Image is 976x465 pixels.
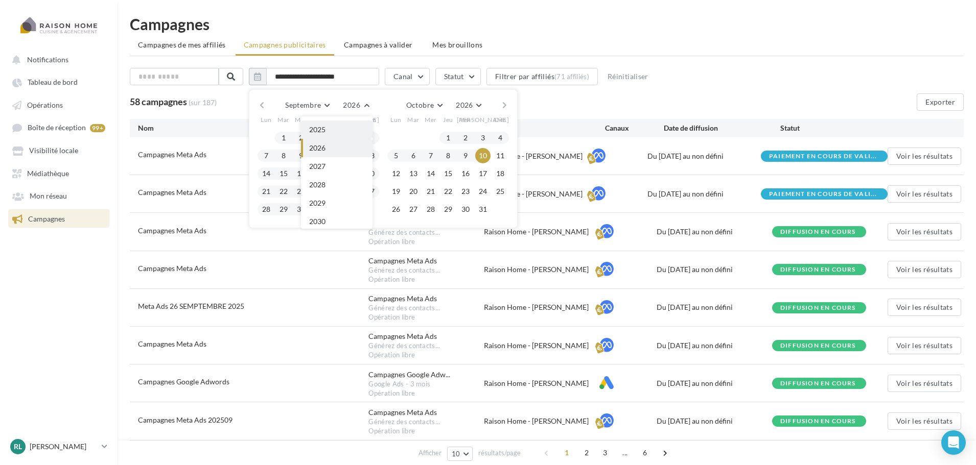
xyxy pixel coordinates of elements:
span: Paiement en cours de vali... [769,153,877,159]
button: 6 [406,148,421,163]
span: 10 [452,450,460,458]
button: Voir les résultats [888,299,961,316]
button: 1 [440,130,456,145]
span: 2026 [309,143,326,152]
div: Date de diffusion [664,123,781,133]
button: Octobre [402,98,446,112]
div: Du [DATE] au non défini [657,227,772,237]
button: 28 [423,202,438,217]
button: 28 [259,202,274,217]
div: Diffusion en cours [780,418,856,425]
button: 2 [293,130,309,145]
div: Du [DATE] au non défini [657,264,772,275]
button: 2027 [301,157,373,176]
div: Du [DATE] au non défini [647,151,761,161]
button: 14 [259,166,274,181]
div: Opération libre [368,351,484,360]
span: Campagnes Meta Ads [138,339,206,348]
span: Boîte de réception [28,124,86,132]
span: 3 [597,445,613,461]
button: 21 [423,184,438,199]
button: 13 [406,166,421,181]
span: Campagnes Meta Ads [138,188,206,197]
a: Tableau de bord [6,72,111,91]
a: RL [PERSON_NAME] [8,437,109,456]
div: Du [DATE] au non défini [657,302,772,312]
div: Open Intercom Messenger [941,430,966,455]
button: 15 [276,166,291,181]
div: Raison Home - [PERSON_NAME] [478,189,591,199]
button: Voir les résultats [888,148,961,165]
button: 21 [259,184,274,199]
span: 2029 [309,199,326,207]
div: Raison Home - [PERSON_NAME] [484,302,599,312]
div: Raison Home - [PERSON_NAME] [484,340,599,351]
button: Voir les résultats [888,375,961,392]
button: Exporter [917,93,964,111]
span: Afficher [419,448,441,458]
div: Diffusion en cours [780,305,856,311]
button: 2025 [301,120,373,139]
button: 25 [493,184,508,199]
button: 23 [293,184,309,199]
span: [PERSON_NAME] [457,115,509,124]
div: Du [DATE] au non défini [657,340,772,351]
button: 5 [388,148,404,163]
span: Mar [407,115,420,124]
button: Statut [435,68,481,85]
span: [PERSON_NAME] [327,115,380,124]
button: 2030 [301,212,373,231]
span: 2027 [309,162,326,170]
span: Septembre [285,101,321,109]
span: Campagnes Meta Ads [138,150,206,159]
button: 29 [276,202,291,217]
span: Dim [494,115,506,124]
button: Voir les résultats [888,185,961,203]
span: Lun [261,115,272,124]
div: Affilié [489,123,606,133]
span: Mar [277,115,290,124]
span: résultats/page [478,448,521,458]
div: Opération libre [368,275,484,284]
a: Campagnes [6,209,111,228]
button: 18 [493,166,508,181]
button: 7 [423,148,438,163]
span: Mer [295,115,307,124]
span: 58 campagnes [130,96,187,107]
div: Google Ads - 3 mois [368,380,484,389]
button: 3 [475,130,491,145]
div: Du [DATE] au non défini [647,189,761,199]
span: Médiathèque [27,169,69,178]
button: 11 [493,148,508,163]
span: Mes brouillons [432,40,482,49]
button: 26 [388,202,404,217]
button: 22 [440,184,456,199]
span: Octobre [406,101,434,109]
span: Jeu [443,115,453,124]
span: Campagnes Meta Ads 202509 [138,415,233,424]
span: Meta Ads 26 SEMPTEMBRE 2025 [138,302,244,310]
a: Visibilité locale [6,141,111,159]
span: Paiement en cours de vali... [769,191,877,197]
span: Générez des contacts... [368,228,440,237]
span: Tableau de bord [28,78,78,87]
span: Campagnes Google Adw... [368,370,450,380]
button: 20 [406,184,421,199]
div: Raison Home - [PERSON_NAME] [484,378,599,388]
button: Filtrer par affiliés(71 affiliés) [486,68,598,85]
button: Voir les résultats [888,412,961,430]
span: 2030 [309,217,326,226]
span: 2025 [309,125,326,134]
button: Réinitialiser [603,70,653,83]
span: RL [14,442,22,452]
div: Diffusion en cours [780,342,856,349]
div: Diffusion en cours [780,380,856,387]
div: Opération libre [368,427,484,436]
button: Notifications [6,50,107,68]
span: Notifications [27,55,68,64]
button: 9 [458,148,473,163]
div: Canaux [605,123,663,133]
button: 19 [388,184,404,199]
span: Générez des contacts... [368,341,440,351]
span: 1 [559,445,575,461]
